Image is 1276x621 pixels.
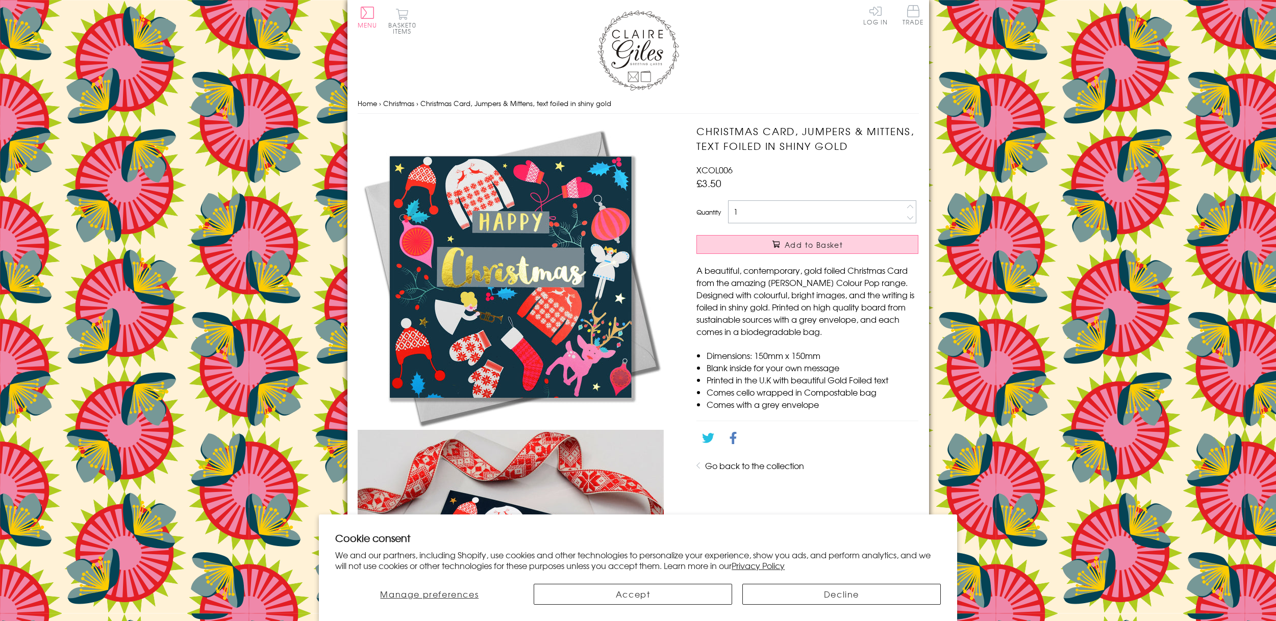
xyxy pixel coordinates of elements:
[696,208,721,217] label: Quantity
[379,98,381,108] span: ›
[707,361,918,374] li: Blank inside for your own message
[707,386,918,398] li: Comes cello wrapped in Compostable bag
[420,98,611,108] span: Christmas Card, Jumpers & Mittens, text foiled in shiny gold
[696,264,918,338] p: A beautiful, contemporary, gold foiled Christmas Card from the amazing [PERSON_NAME] Colour Pop r...
[335,584,523,605] button: Manage preferences
[358,93,919,114] nav: breadcrumbs
[380,588,479,600] span: Manage preferences
[358,98,377,108] a: Home
[696,176,721,190] span: £3.50
[358,7,378,28] button: Menu
[903,5,924,27] a: Trade
[903,5,924,25] span: Trade
[707,398,918,410] li: Comes with a grey envelope
[358,124,664,430] img: Christmas Card, Jumpers & Mittens, text foiled in shiny gold
[335,531,941,545] h2: Cookie consent
[707,374,918,386] li: Printed in the U.K with beautiful Gold Foiled text
[416,98,418,108] span: ›
[785,240,843,250] span: Add to Basket
[732,559,785,572] a: Privacy Policy
[707,349,918,361] li: Dimensions: 150mm x 150mm
[383,98,414,108] a: Christmas
[863,5,888,25] a: Log In
[358,20,378,30] span: Menu
[696,164,733,176] span: XCOL006
[388,8,416,34] button: Basket0 items
[705,459,804,472] a: Go back to the collection
[393,20,416,36] span: 0 items
[696,235,918,254] button: Add to Basket
[534,584,732,605] button: Accept
[696,124,918,153] h1: Christmas Card, Jumpers & Mittens, text foiled in shiny gold
[742,584,941,605] button: Decline
[597,10,679,91] img: Claire Giles Greetings Cards
[335,550,941,571] p: We and our partners, including Shopify, use cookies and other technologies to personalize your ex...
